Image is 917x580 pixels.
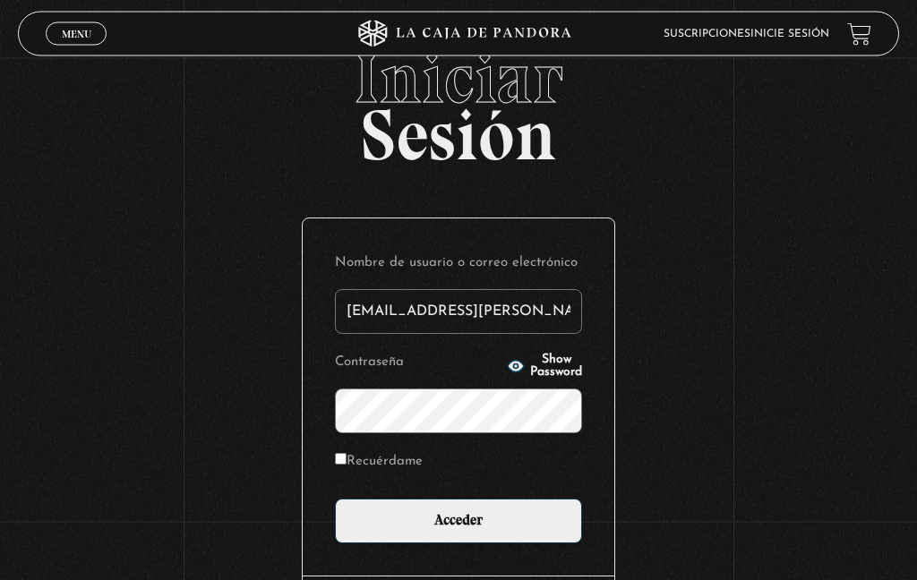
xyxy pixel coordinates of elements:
[750,29,829,39] a: Inicie sesión
[335,454,347,465] input: Recuérdame
[335,252,582,276] label: Nombre de usuario o correo electrónico
[664,29,750,39] a: Suscripciones
[56,44,98,56] span: Cerrar
[18,43,898,115] span: Iniciar
[335,351,501,375] label: Contraseña
[530,354,582,380] span: Show Password
[62,29,91,39] span: Menu
[335,499,582,544] input: Acceder
[18,43,898,158] h2: Sesión
[847,21,871,46] a: View your shopping cart
[507,354,582,380] button: Show Password
[335,450,423,474] label: Recuérdame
